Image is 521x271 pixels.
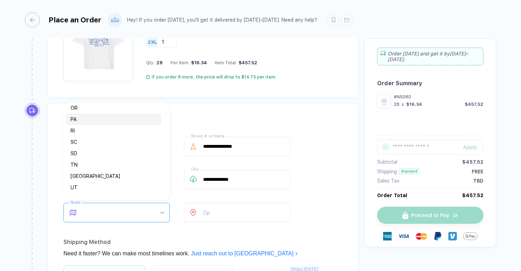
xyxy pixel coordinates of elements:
img: user profile [109,14,121,26]
div: Standard [399,168,419,174]
div: Item Total: [215,60,257,65]
span: 28 [155,60,163,65]
div: FREE [472,169,483,174]
div: RI [71,127,157,135]
button: Apply [454,140,483,155]
div: 2XL [148,39,157,44]
div: Qty: [146,60,163,65]
div: Place an Order [49,16,101,24]
div: RI [66,125,161,136]
div: Per Item: [170,60,207,65]
div: #N5080 [394,94,483,99]
div: UT [66,182,161,193]
div: Shipping Method [63,237,342,248]
div: 28 [394,102,399,107]
div: Sales Tax [377,178,399,184]
img: c763ee9a-bc1f-4fe7-9e01-fe03b2f865ee_nt_front_1754158332803.jpg [379,96,389,106]
div: $457.52 [237,60,257,65]
img: express [383,232,392,240]
img: Paypal [433,232,442,240]
div: Shipping [377,169,397,174]
div: [GEOGRAPHIC_DATA] [71,172,157,180]
div: PA [71,115,157,123]
div: SD [71,150,157,157]
div: Add Shipping Details [63,114,342,125]
div: Subtotal [377,159,397,165]
div: If you order 8 more, the price will drop to $14.73 per item. [152,74,276,80]
div: TN [66,159,161,170]
a: Just reach out to [GEOGRAPHIC_DATA] [191,250,298,256]
div: Apply [463,144,483,150]
div: $457.52 [462,193,483,198]
div: OR [66,102,161,114]
div: $457.52 [465,102,483,107]
div: Hey! If you order [DATE], you'll get it delivered by [DATE]–[DATE]. Need any help? [127,17,317,23]
div: TX [66,170,161,182]
div: Need it faster? We can make most timelines work. [63,248,342,259]
div: $457.52 [462,159,483,165]
div: OR [71,104,157,112]
div: VA [71,195,157,203]
div: $16.34 [189,60,207,65]
div: x [401,102,405,107]
div: SC [66,136,161,148]
div: Order [DATE] and get it by [DATE]–[DATE] . [377,48,483,65]
div: TBD [473,178,483,184]
div: Order Summary [377,80,483,87]
div: SC [71,138,157,146]
img: Venmo [448,232,457,240]
div: Order Total [377,193,407,198]
div: SD [66,148,161,159]
div: PA [66,114,161,125]
img: visa [398,231,409,242]
img: c763ee9a-bc1f-4fe7-9e01-fe03b2f865ee_nt_front_1754158332803.jpg [67,12,129,74]
div: $16.34 [406,102,422,107]
img: master-card [416,231,427,242]
div: TN [71,161,157,169]
img: GPay [463,229,477,243]
div: UT [71,184,157,191]
div: VA [66,193,161,205]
